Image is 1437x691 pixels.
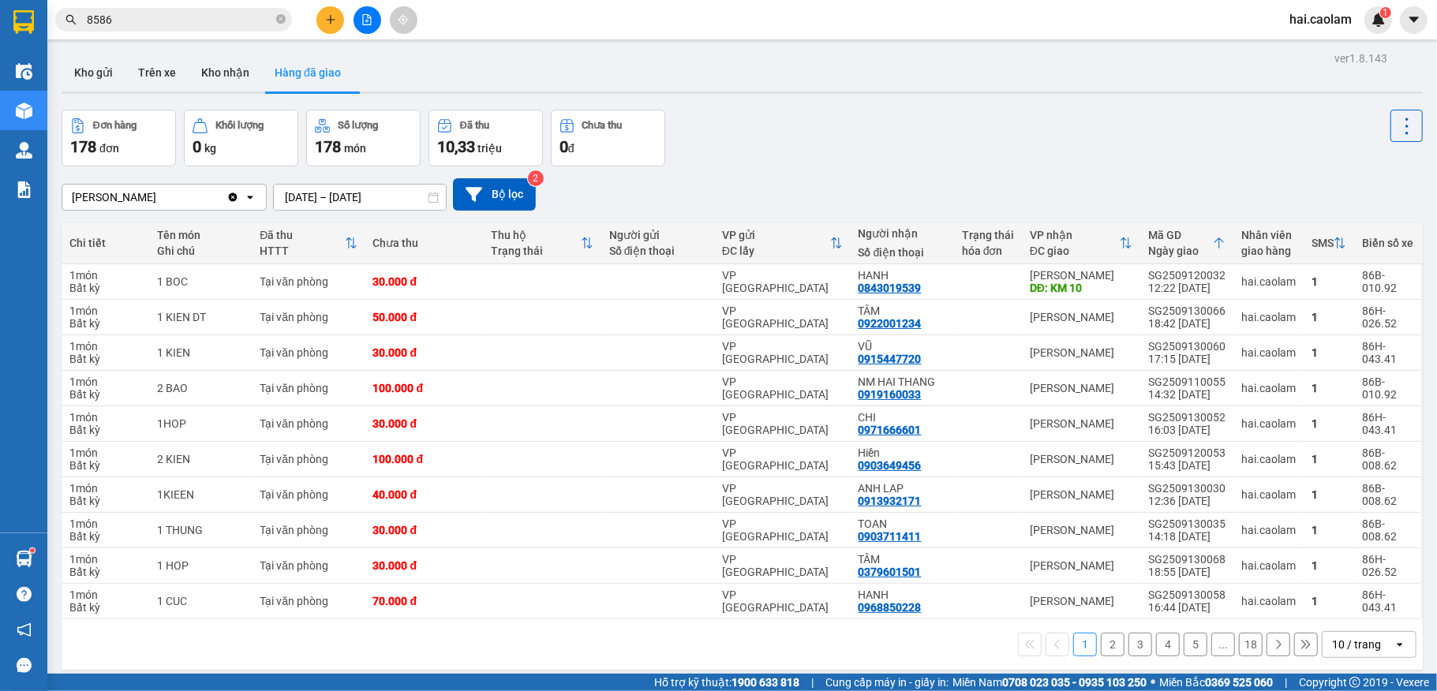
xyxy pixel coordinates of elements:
[215,120,264,131] div: Khối lượng
[17,622,32,637] span: notification
[453,178,536,211] button: Bộ lọc
[1241,488,1296,501] div: hai.caolam
[859,375,946,388] div: NM HAI THANG
[859,459,922,472] div: 0903649456
[260,346,357,359] div: Tại văn phòng
[102,23,152,151] b: BIÊN NHẬN GỬI HÀNG HÓA
[1241,275,1296,288] div: hai.caolam
[69,388,142,401] div: Bất kỳ
[722,588,843,614] div: VP [GEOGRAPHIC_DATA]
[158,229,245,241] div: Tên món
[1241,417,1296,430] div: hai.caolam
[69,517,142,530] div: 1 món
[69,317,142,330] div: Bất kỳ
[1148,530,1226,543] div: 14:18 [DATE]
[1312,382,1346,394] div: 1
[69,304,142,317] div: 1 món
[260,524,357,536] div: Tại văn phòng
[1241,595,1296,607] div: hai.caolam
[1148,588,1226,601] div: SG2509130058
[1030,346,1132,359] div: [PERSON_NAME]
[69,282,142,294] div: Bất kỳ
[373,237,476,249] div: Chưa thu
[193,137,201,156] span: 0
[1362,237,1413,249] div: Biển số xe
[1002,676,1147,689] strong: 0708 023 035 - 0935 103 250
[158,311,245,323] div: 1 KIEN DT
[1349,677,1360,688] span: copyright
[1148,553,1226,566] div: SG2509130068
[582,120,623,131] div: Chưa thu
[1312,453,1346,465] div: 1
[260,245,344,257] div: HTTT
[483,222,601,264] th: Toggle SortBy
[859,282,922,294] div: 0843019539
[69,495,142,507] div: Bất kỳ
[1022,222,1140,264] th: Toggle SortBy
[859,553,946,566] div: TÂM
[1148,459,1226,472] div: 15:43 [DATE]
[1030,382,1132,394] div: [PERSON_NAME]
[65,14,77,25] span: search
[859,246,946,259] div: Số điện thoại
[1030,559,1132,572] div: [PERSON_NAME]
[99,142,119,155] span: đơn
[1148,566,1226,578] div: 18:55 [DATE]
[859,530,922,543] div: 0903711411
[69,340,142,353] div: 1 món
[1151,679,1155,685] span: ⚪️
[1362,588,1413,614] div: 86H-043.41
[1148,304,1226,317] div: SG2509130066
[69,482,142,495] div: 1 món
[325,14,336,25] span: plus
[260,488,357,501] div: Tại văn phòng
[361,14,372,25] span: file-add
[158,417,245,430] div: 1HOP
[1241,382,1296,394] div: hai.caolam
[16,103,32,119] img: warehouse-icon
[1241,453,1296,465] div: hai.caolam
[460,120,489,131] div: Đã thu
[551,110,665,166] button: Chưa thu0đ
[69,588,142,601] div: 1 món
[133,60,217,73] b: [DOMAIN_NAME]
[158,524,245,536] div: 1 THUNG
[1148,375,1226,388] div: SG2509110055
[1148,282,1226,294] div: 12:22 [DATE]
[722,375,843,401] div: VP [GEOGRAPHIC_DATA]
[260,453,357,465] div: Tại văn phòng
[1148,340,1226,353] div: SG2509130060
[1372,13,1386,27] img: icon-new-feature
[1148,245,1213,257] div: Ngày giao
[1148,495,1226,507] div: 12:36 [DATE]
[1241,229,1296,241] div: Nhân viên
[260,275,357,288] div: Tại văn phòng
[859,446,946,459] div: Hiền
[1334,50,1387,67] div: ver 1.8.143
[1312,237,1334,249] div: SMS
[722,446,843,472] div: VP [GEOGRAPHIC_DATA]
[87,11,273,28] input: Tìm tên, số ĐT hoặc mã đơn
[158,488,245,501] div: 1KIEEN
[390,6,417,34] button: aim
[133,75,217,95] li: (c) 2017
[962,245,1014,257] div: hóa đơn
[158,245,245,257] div: Ghi chú
[1148,424,1226,436] div: 16:03 [DATE]
[306,110,421,166] button: Số lượng178món
[1312,275,1346,288] div: 1
[1362,375,1413,401] div: 86B-010.92
[262,54,354,92] button: Hàng đã giao
[1030,229,1120,241] div: VP nhận
[69,375,142,388] div: 1 món
[714,222,851,264] th: Toggle SortBy
[373,595,476,607] div: 70.000 đ
[398,14,409,25] span: aim
[1128,633,1152,656] button: 3
[528,170,544,186] sup: 2
[158,275,245,288] div: 1 BOC
[69,424,142,436] div: Bất kỳ
[69,411,142,424] div: 1 món
[1312,559,1346,572] div: 1
[859,317,922,330] div: 0922001234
